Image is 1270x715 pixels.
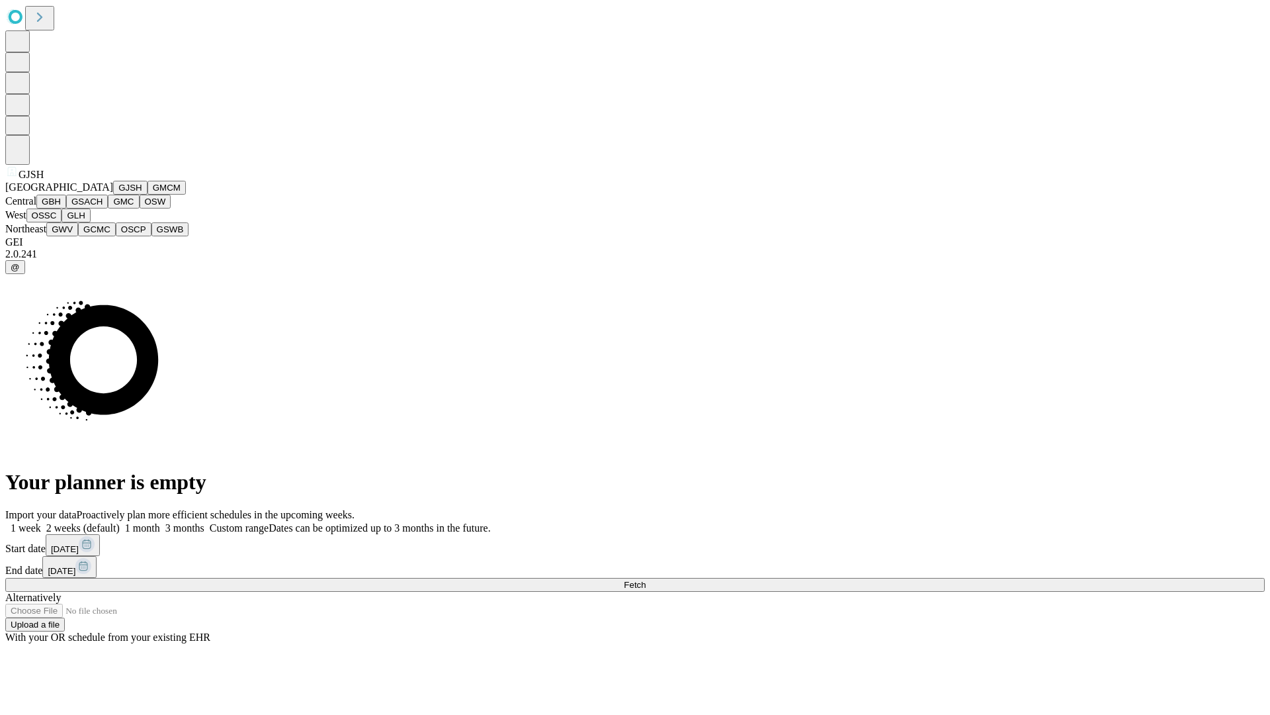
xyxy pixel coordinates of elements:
[5,260,25,274] button: @
[5,236,1265,248] div: GEI
[42,556,97,578] button: [DATE]
[624,580,646,590] span: Fetch
[5,592,61,603] span: Alternatively
[210,522,269,534] span: Custom range
[125,522,160,534] span: 1 month
[5,578,1265,592] button: Fetch
[26,209,62,222] button: OSSC
[113,181,148,195] button: GJSH
[165,522,204,534] span: 3 months
[51,544,79,554] span: [DATE]
[46,534,100,556] button: [DATE]
[78,222,116,236] button: GCMC
[140,195,171,209] button: OSW
[5,534,1265,556] div: Start date
[19,169,44,180] span: GJSH
[5,470,1265,495] h1: Your planner is empty
[5,195,36,207] span: Central
[269,522,490,534] span: Dates can be optimized up to 3 months in the future.
[11,522,41,534] span: 1 week
[11,262,20,272] span: @
[62,209,90,222] button: GLH
[5,181,113,193] span: [GEOGRAPHIC_DATA]
[116,222,151,236] button: OSCP
[36,195,66,209] button: GBH
[5,223,46,234] span: Northeast
[148,181,186,195] button: GMCM
[5,632,210,643] span: With your OR schedule from your existing EHR
[66,195,108,209] button: GSACH
[46,222,78,236] button: GWV
[5,556,1265,578] div: End date
[108,195,139,209] button: GMC
[48,566,75,576] span: [DATE]
[5,248,1265,260] div: 2.0.241
[5,618,65,632] button: Upload a file
[5,509,77,520] span: Import your data
[5,209,26,220] span: West
[151,222,189,236] button: GSWB
[77,509,355,520] span: Proactively plan more efficient schedules in the upcoming weeks.
[46,522,120,534] span: 2 weeks (default)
